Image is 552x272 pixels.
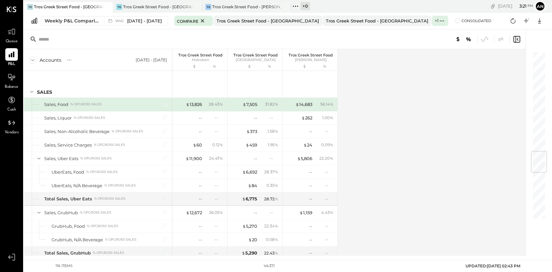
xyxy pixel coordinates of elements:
div: -- [325,223,333,229]
span: $ [186,102,190,107]
span: % [275,196,278,201]
div: -- [199,237,202,243]
div: 24.47 [209,155,223,161]
div: + 0 [300,2,310,10]
span: % [220,101,223,107]
div: -- [325,128,333,134]
div: Sales, Uber Eats [44,155,78,162]
div: -- [199,128,202,135]
span: Hoboken [192,57,209,62]
div: [DATE] - [DATE] [136,57,167,63]
div: 24 [303,142,312,148]
button: Compare [174,16,213,26]
span: % [275,101,278,107]
span: % [220,210,223,215]
div: Sales, Liquor [44,115,72,121]
span: % [330,101,333,107]
div: TG [205,4,211,10]
a: Balance [0,71,23,90]
span: % [220,155,223,161]
span: $ [301,115,305,120]
div: % of GROSS SALES [86,170,118,174]
div: 5,806 [297,155,312,162]
div: 22.20 [319,155,333,161]
div: Sales, Food [44,101,68,108]
p: Tros Greek Street Food [286,53,335,57]
span: % [275,128,278,134]
div: 28.37 [264,169,278,175]
div: 13,826 [186,101,202,108]
span: $ [242,223,246,229]
div: -- [325,183,333,188]
div: -- [270,210,278,215]
span: [DATE] - [DATE] [127,18,162,24]
div: 1,159 [299,210,312,216]
span: $ [243,102,246,107]
div: $ [231,64,257,69]
button: Tros Greek Street Food - [GEOGRAPHIC_DATA] [213,16,322,26]
div: 1.95 [268,142,278,148]
span: % [275,250,278,255]
div: 28.72 [264,196,278,202]
div: -- [199,169,202,175]
span: $ [246,129,250,134]
div: 56.14 [320,101,333,107]
span: % [330,210,333,215]
span: % [275,183,278,188]
div: % of GROSS SALES [80,210,111,215]
div: 5,290 [242,250,257,256]
div: 22.43 [264,250,278,256]
div: Tros Greek Street Food - [GEOGRAPHIC_DATA] [217,18,319,24]
span: $ [186,156,189,161]
span: Compare [177,17,198,24]
div: SALES [37,89,52,95]
div: -- [215,196,223,202]
div: 31.82 [265,101,278,107]
span: $ [295,102,299,107]
span: Balance [5,84,18,90]
div: Tros Greek Street Food - [GEOGRAPHIC_DATA] [123,4,192,10]
div: 0.35 [266,183,278,188]
a: Cash [0,94,23,113]
span: $ [242,169,246,175]
div: 60 [193,142,202,148]
div: 11,900 [186,155,202,162]
div: Accounts [40,57,61,63]
div: -- [309,169,312,175]
span: P&L [8,61,16,67]
div: -- [309,250,312,256]
span: $ [193,142,196,148]
span: UPDATED: [DATE] 02:43 PM [466,263,520,268]
div: $ [176,64,202,69]
span: % [275,142,278,147]
div: -- [254,210,257,216]
div: copy link [490,3,496,10]
span: Queue [6,39,18,45]
div: Tros Greek Street Food - [GEOGRAPHIC_DATA] [326,18,428,24]
span: $ [248,183,252,188]
div: 6,692 [242,169,257,175]
span: % [275,169,278,174]
a: Vendors [0,117,23,136]
div: 6,775 [242,196,257,202]
span: $ [297,156,301,161]
span: % [220,142,223,147]
div: -- [199,223,202,229]
button: Weekly P&L Comparison W40[DATE] - [DATE] [41,16,168,25]
div: 5,270 [242,223,257,229]
span: % [330,142,333,147]
div: TG [27,4,33,10]
span: % [275,237,278,242]
div: % of GROSS SALES [74,116,105,120]
div: $ [286,64,312,69]
div: Weekly P&L Comparison [45,17,100,24]
p: Tros Greek Street Food [176,53,225,57]
div: -- [325,169,333,175]
div: TG [116,4,122,10]
span: $ [303,142,307,148]
div: % of GROSS SALES [105,237,136,242]
div: -- [309,183,312,189]
div: % [314,64,335,69]
div: % of GROSS SALES [93,251,124,255]
div: % [204,64,225,69]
